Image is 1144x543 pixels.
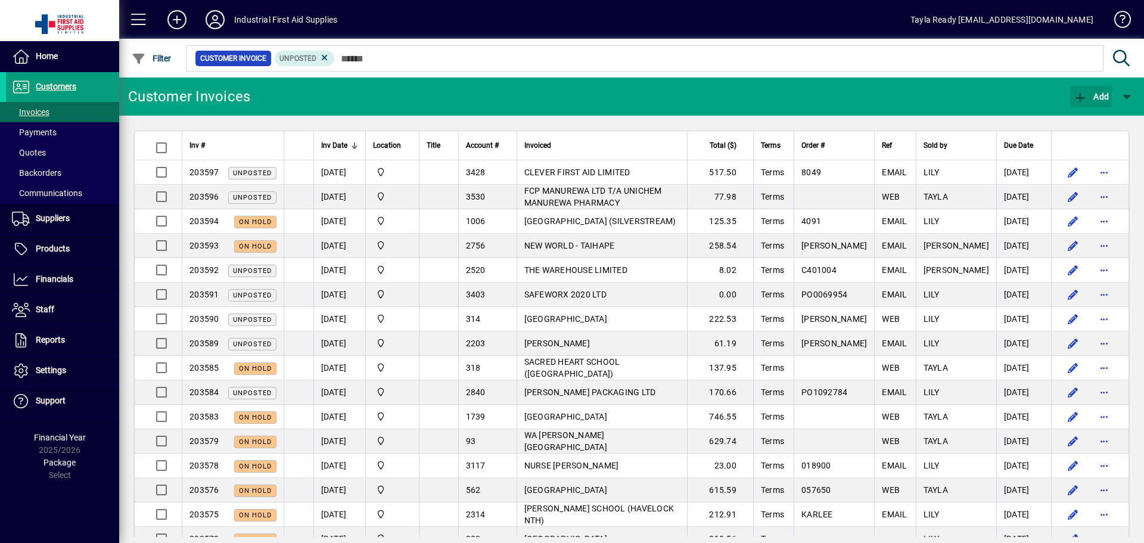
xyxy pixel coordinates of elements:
a: Products [6,234,119,264]
span: WEB [882,412,900,421]
a: Reports [6,325,119,355]
span: Terms [761,436,784,446]
td: [DATE] [313,502,365,527]
div: Inv # [189,139,276,152]
span: Communications [12,188,82,198]
span: EMAIL [882,290,907,299]
span: On hold [239,218,272,226]
div: Due Date [1004,139,1044,152]
span: Terms [761,387,784,397]
td: [DATE] [313,258,365,283]
span: Account # [466,139,499,152]
span: Terms [761,339,784,348]
span: WA [PERSON_NAME][GEOGRAPHIC_DATA] [524,430,607,452]
span: Terms [761,461,784,470]
span: 203578 [189,461,219,470]
button: More options [1095,309,1114,328]
span: INDUSTRIAL FIRST AID SUPPLIES LTD [373,288,412,301]
button: Profile [196,9,234,30]
button: More options [1095,456,1114,475]
td: [DATE] [313,283,365,307]
span: LILY [924,510,940,519]
button: More options [1095,187,1114,206]
span: Financials [36,274,73,284]
span: NURSE [PERSON_NAME] [524,461,619,470]
span: INDUSTRIAL FIRST AID SUPPLIES LTD [373,410,412,423]
span: Terms [761,216,784,226]
span: LILY [924,216,940,226]
td: [DATE] [996,307,1051,331]
td: [DATE] [996,478,1051,502]
span: 4091 [801,216,821,226]
button: Add [158,9,196,30]
td: 517.50 [687,160,753,185]
td: [DATE] [313,380,365,405]
span: Staff [36,305,54,314]
span: 3403 [466,290,486,299]
button: Edit [1064,163,1083,182]
span: INDUSTRIAL FIRST AID SUPPLIES LTD [373,190,412,203]
button: More options [1095,480,1114,499]
td: 222.53 [687,307,753,331]
a: Backorders [6,163,119,183]
span: [PERSON_NAME] [924,241,989,250]
span: LILY [924,339,940,348]
span: 2520 [466,265,486,275]
span: WEB [882,192,900,201]
span: NEW WORLD - TAIHAPE [524,241,615,250]
div: Order # [801,139,867,152]
span: INDUSTRIAL FIRST AID SUPPLIES LTD [373,312,412,325]
button: Edit [1064,309,1083,328]
span: Terms [761,265,784,275]
span: [PERSON_NAME] [924,265,989,275]
span: LILY [924,290,940,299]
td: [DATE] [313,356,365,380]
span: Terms [761,290,784,299]
span: 203594 [189,216,219,226]
td: [DATE] [996,283,1051,307]
span: 203591 [189,290,219,299]
div: Tayla Ready [EMAIL_ADDRESS][DOMAIN_NAME] [910,10,1093,29]
td: [DATE] [313,478,365,502]
span: On hold [239,365,272,373]
span: Due Date [1004,139,1033,152]
span: THE WAREHOUSE LIMITED [524,265,627,275]
a: Knowledge Base [1105,2,1129,41]
div: Total ($) [695,139,747,152]
span: Unposted [233,267,272,275]
span: PO1092784 [801,387,847,397]
span: INDUSTRIAL FIRST AID SUPPLIES LTD [373,166,412,179]
a: Communications [6,183,119,203]
span: Location [373,139,401,152]
span: EMAIL [882,387,907,397]
div: Industrial First Aid Supplies [234,10,337,29]
td: 212.91 [687,502,753,527]
td: [DATE] [313,405,365,429]
button: More options [1095,334,1114,353]
td: [DATE] [996,380,1051,405]
td: 77.98 [687,185,753,209]
span: C401004 [801,265,837,275]
span: 2314 [466,510,486,519]
button: More options [1095,163,1114,182]
span: Inv # [189,139,205,152]
span: SACRED HEART SCHOOL ([GEOGRAPHIC_DATA]) [524,357,620,378]
span: 203584 [189,387,219,397]
span: Terms [761,314,784,324]
span: [GEOGRAPHIC_DATA] [524,485,607,495]
span: Unposted [233,316,272,324]
span: EMAIL [882,265,907,275]
span: Customer Invoice [200,52,266,64]
td: [DATE] [313,160,365,185]
span: Order # [801,139,825,152]
span: Invoiced [524,139,551,152]
td: 746.55 [687,405,753,429]
span: Terms [761,485,784,495]
span: TAYLA [924,412,948,421]
span: [GEOGRAPHIC_DATA] (SILVERSTREAM) [524,216,676,226]
span: [PERSON_NAME] [801,339,867,348]
button: More options [1095,407,1114,426]
span: On hold [239,243,272,250]
span: INDUSTRIAL FIRST AID SUPPLIES LTD [373,459,412,472]
span: Filter [132,54,172,63]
